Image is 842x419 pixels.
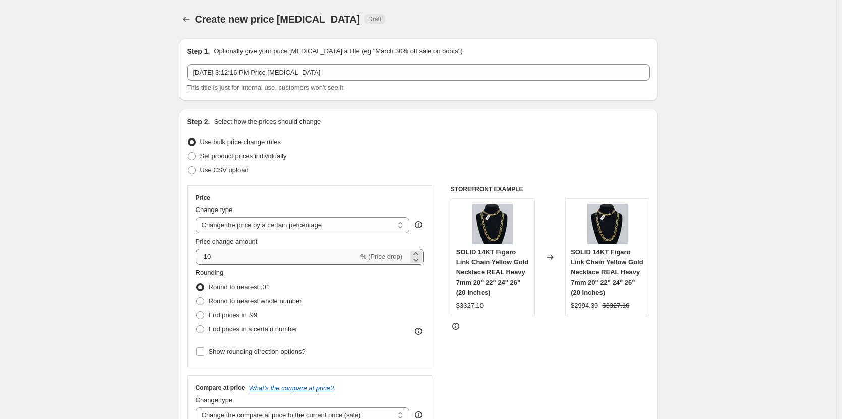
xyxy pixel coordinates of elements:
p: Optionally give your price [MEDICAL_DATA] a title (eg "March 30% off sale on boots") [214,46,462,56]
h2: Step 1. [187,46,210,56]
span: End prices in .99 [209,311,258,319]
span: SOLID 14KT Figaro Link Chain Yellow Gold Necklace REAL Heavy 7mm 20" 22" 24" 26" (20 Inches) [571,248,643,296]
button: What's the compare at price? [249,384,334,392]
span: Round to nearest .01 [209,283,270,291]
span: End prices in a certain number [209,325,297,333]
span: Use bulk price change rules [200,138,281,146]
img: 57_80x.jpg [587,204,628,244]
span: This title is just for internal use, customers won't see it [187,84,343,91]
h6: STOREFRONT EXAMPLE [451,185,650,193]
span: Set product prices individually [200,152,287,160]
span: Create new price [MEDICAL_DATA] [195,14,360,25]
span: Use CSV upload [200,166,249,174]
span: % (Price drop) [360,253,402,260]
span: Show rounding direction options? [209,347,306,355]
span: Rounding [196,269,224,276]
span: SOLID 14KT Figaro Link Chain Yellow Gold Necklace REAL Heavy 7mm 20" 22" 24" 26" (20 Inches) [456,248,529,296]
span: Price change amount [196,238,258,245]
span: Change type [196,206,233,214]
span: Change type [196,396,233,404]
p: Select how the prices should change [214,117,321,127]
h3: Compare at price [196,384,245,392]
h2: Step 2. [187,117,210,127]
span: Draft [368,15,381,23]
button: Price change jobs [179,12,193,26]
img: 57_80x.jpg [472,204,513,244]
strike: $3327.10 [602,301,629,311]
h3: Price [196,194,210,202]
div: $2994.39 [571,301,598,311]
span: Round to nearest whole number [209,297,302,305]
input: 30% off holiday sale [187,64,650,81]
input: -15 [196,249,358,265]
div: help [413,220,424,230]
div: $3327.10 [456,301,484,311]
